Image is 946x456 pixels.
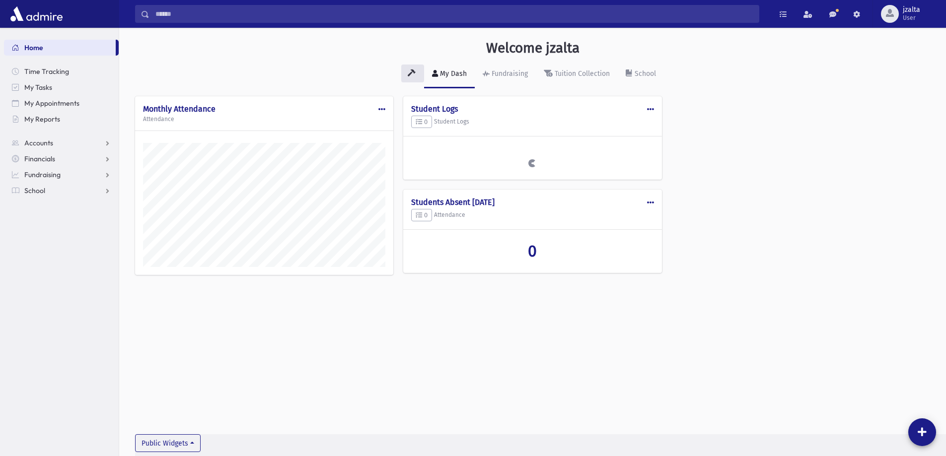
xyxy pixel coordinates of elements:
span: 0 [416,211,428,219]
h4: Students Absent [DATE] [411,197,654,207]
h5: Attendance [143,116,385,123]
a: Home [4,40,116,56]
span: Time Tracking [24,67,69,76]
h5: Attendance [411,209,654,222]
a: Fundraising [475,61,536,88]
span: My Tasks [24,83,52,92]
a: My Appointments [4,95,119,111]
a: Tuition Collection [536,61,618,88]
button: 0 [411,116,432,129]
a: Time Tracking [4,64,119,79]
span: 0 [416,118,428,126]
span: My Appointments [24,99,79,108]
a: Fundraising [4,167,119,183]
button: Public Widgets [135,434,201,452]
span: User [903,14,920,22]
div: School [633,69,656,78]
span: 0 [528,242,537,261]
span: Home [24,43,43,52]
span: Fundraising [24,170,61,179]
span: School [24,186,45,195]
a: School [618,61,664,88]
img: AdmirePro [8,4,65,24]
span: Accounts [24,138,53,147]
span: jzalta [903,6,920,14]
a: Financials [4,151,119,167]
h4: Monthly Attendance [143,104,385,114]
span: My Reports [24,115,60,124]
h4: Student Logs [411,104,654,114]
div: Fundraising [490,69,528,78]
button: 0 [411,209,432,222]
h3: Welcome jzalta [486,40,580,57]
a: My Dash [424,61,475,88]
a: My Reports [4,111,119,127]
div: My Dash [438,69,467,78]
a: 0 [411,242,654,261]
input: Search [149,5,759,23]
div: Tuition Collection [553,69,610,78]
h5: Student Logs [411,116,654,129]
span: Financials [24,154,55,163]
a: School [4,183,119,198]
a: My Tasks [4,79,119,95]
a: Accounts [4,135,119,151]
